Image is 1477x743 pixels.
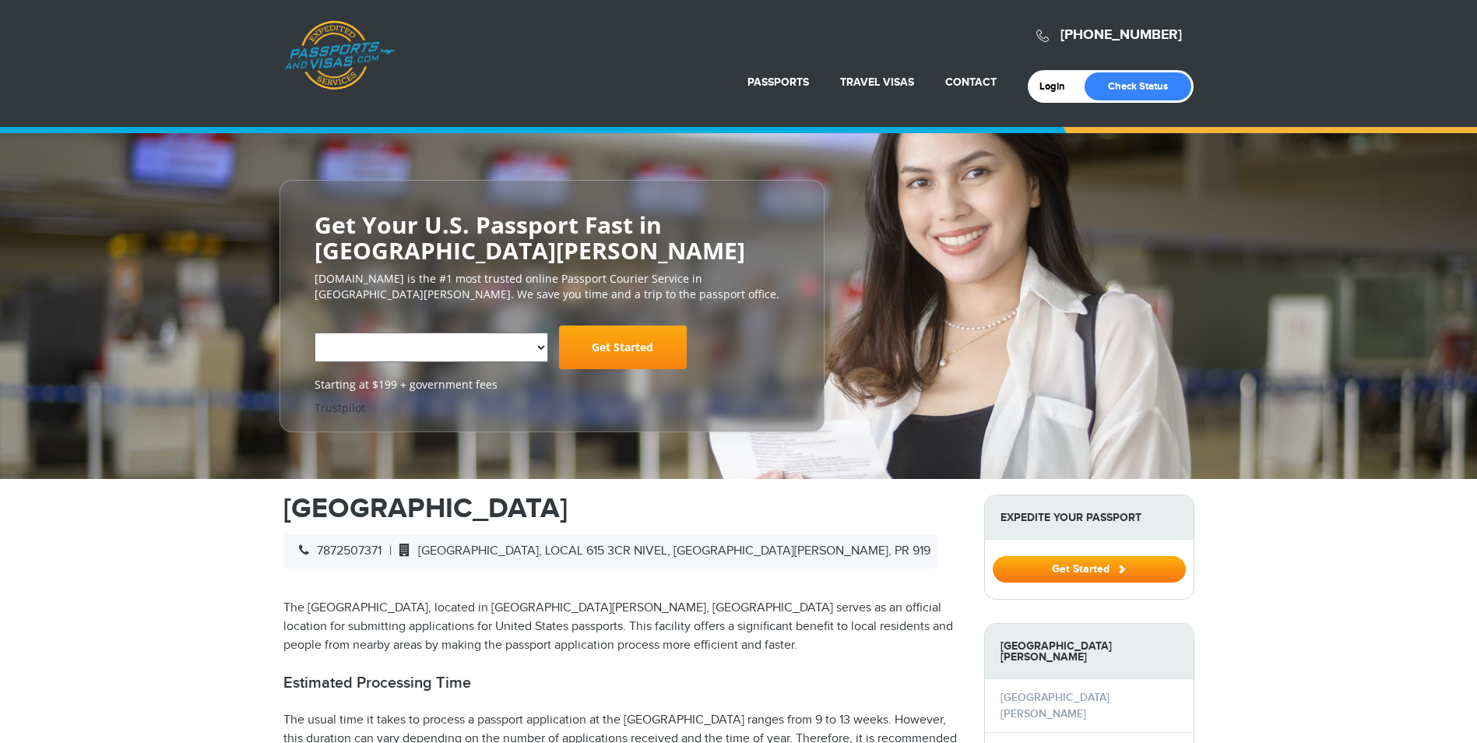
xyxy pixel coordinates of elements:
span: 7872507371 [291,544,382,558]
a: Login [1039,80,1076,93]
span: [GEOGRAPHIC_DATA], LOCAL 615 3CR NIVEL, [GEOGRAPHIC_DATA][PERSON_NAME], PR 919 [392,544,930,558]
a: [GEOGRAPHIC_DATA][PERSON_NAME] [1000,691,1110,720]
h1: [GEOGRAPHIC_DATA] [283,495,961,523]
strong: [GEOGRAPHIC_DATA][PERSON_NAME] [985,624,1194,679]
span: Starting at $199 + government fees [315,377,789,393]
a: [PHONE_NUMBER] [1060,26,1182,44]
a: Passports [747,76,809,89]
h2: Estimated Processing Time [283,674,961,692]
a: Check Status [1085,72,1191,100]
p: The [GEOGRAPHIC_DATA], located in [GEOGRAPHIC_DATA][PERSON_NAME], [GEOGRAPHIC_DATA] serves as an ... [283,599,961,655]
a: Passports & [DOMAIN_NAME] [284,20,395,90]
div: | [283,534,938,569]
h2: Get Your U.S. Passport Fast in [GEOGRAPHIC_DATA][PERSON_NAME] [315,212,789,263]
strong: Expedite Your Passport [985,495,1194,540]
button: Get Started [993,556,1186,583]
a: Contact [945,76,997,89]
a: Get Started [993,562,1186,575]
a: Get Started [559,326,687,369]
a: Travel Visas [840,76,914,89]
p: [DOMAIN_NAME] is the #1 most trusted online Passport Courier Service in [GEOGRAPHIC_DATA][PERSON_... [315,271,789,302]
a: Trustpilot [315,400,365,415]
